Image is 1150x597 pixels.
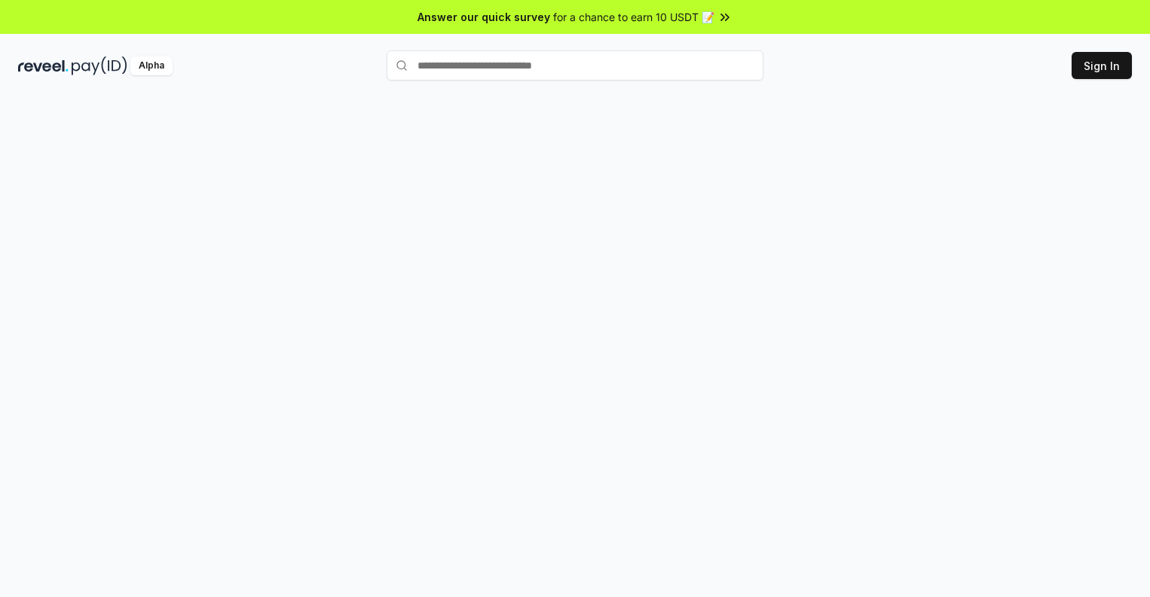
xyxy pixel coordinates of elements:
[130,56,173,75] div: Alpha
[553,9,714,25] span: for a chance to earn 10 USDT 📝
[18,56,69,75] img: reveel_dark
[72,56,127,75] img: pay_id
[1072,52,1132,79] button: Sign In
[417,9,550,25] span: Answer our quick survey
